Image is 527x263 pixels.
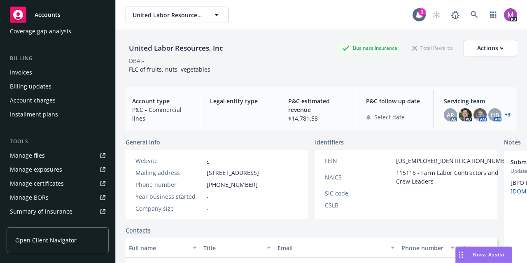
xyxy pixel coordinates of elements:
a: +3 [505,112,511,117]
div: United Labor Resources, Inc [126,43,226,54]
div: Manage files [10,149,45,162]
a: Summary of insurance [7,205,109,218]
a: Search [466,7,483,23]
a: Installment plans [7,108,109,121]
div: Billing [7,54,109,63]
div: Phone number [401,244,445,252]
button: Email [274,238,398,258]
div: Key contact [461,244,485,252]
div: Company size [135,204,203,213]
div: Coverage gap analysis [10,25,71,38]
div: Website [135,156,203,165]
div: SIC code [325,189,393,198]
div: 3 [418,8,426,16]
a: Manage exposures [7,163,109,176]
button: United Labor Resources, Inc [126,7,229,23]
div: Email [277,244,386,252]
div: Account charges [10,94,56,107]
button: Nova Assist [455,247,512,263]
div: CSLB [325,201,393,209]
span: General info [126,138,160,147]
div: Manage certificates [10,177,64,190]
span: 115115 - Farm Labor Contractors and Crew Leaders [396,168,514,186]
a: Report a Bug [447,7,464,23]
div: Drag to move [456,247,466,263]
a: Manage BORs [7,191,109,204]
span: HB [491,111,499,119]
div: Billing updates [10,80,51,93]
span: P&C - Commercial lines [132,105,190,123]
div: Tools [7,137,109,146]
a: Contacts [126,226,151,235]
a: - [207,157,209,165]
div: Business Insurance [338,43,401,53]
div: Year business started [135,192,203,201]
div: Manage BORs [10,191,49,204]
span: FLC of fruits, nuts, vegetables [129,65,210,73]
a: Start snowing [428,7,445,23]
button: Actions [464,40,517,56]
a: Account charges [7,94,109,107]
button: Title [200,238,275,258]
div: Phone number [135,180,203,189]
div: NAICS [325,173,393,182]
div: DBA: - [129,56,144,65]
span: Nova Assist [473,251,505,258]
button: Phone number [398,238,457,258]
div: Summary of insurance [10,205,72,218]
div: Installment plans [10,108,58,121]
div: Total Rewards [408,43,457,53]
a: Billing updates [7,80,109,93]
span: Select date [374,113,405,121]
span: Accounts [35,12,61,18]
div: FEIN [325,156,393,165]
span: [PHONE_NUMBER] [207,180,258,189]
span: Identifiers [315,138,344,147]
span: P&C follow up date [366,97,424,105]
span: - [207,204,209,213]
img: photo [459,108,472,121]
span: - [210,113,268,121]
button: Full name [126,238,200,258]
img: photo [504,8,517,21]
a: Manage files [7,149,109,162]
span: United Labor Resources, Inc [133,11,204,19]
div: Manage exposures [10,163,62,176]
span: - [207,192,209,201]
span: [US_EMPLOYER_IDENTIFICATION_NUMBER] [396,156,514,165]
div: Actions [477,40,504,56]
span: P&C estimated revenue [288,97,346,114]
a: Invoices [7,66,109,79]
span: Account type [132,97,190,105]
span: - [396,189,398,198]
div: Invoices [10,66,32,79]
a: Accounts [7,3,109,26]
div: Full name [129,244,188,252]
img: photo [473,108,487,121]
button: Key contact [458,238,497,258]
span: Servicing team [444,97,511,105]
span: Notes [504,138,521,148]
span: [STREET_ADDRESS] [207,168,259,177]
a: Manage certificates [7,177,109,190]
span: AR [447,111,454,119]
span: $14,781.58 [288,114,346,123]
a: Coverage gap analysis [7,25,109,38]
span: Legal entity type [210,97,268,105]
div: Title [203,244,262,252]
span: Open Client Navigator [15,236,77,244]
a: Switch app [485,7,501,23]
span: - [396,201,398,209]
